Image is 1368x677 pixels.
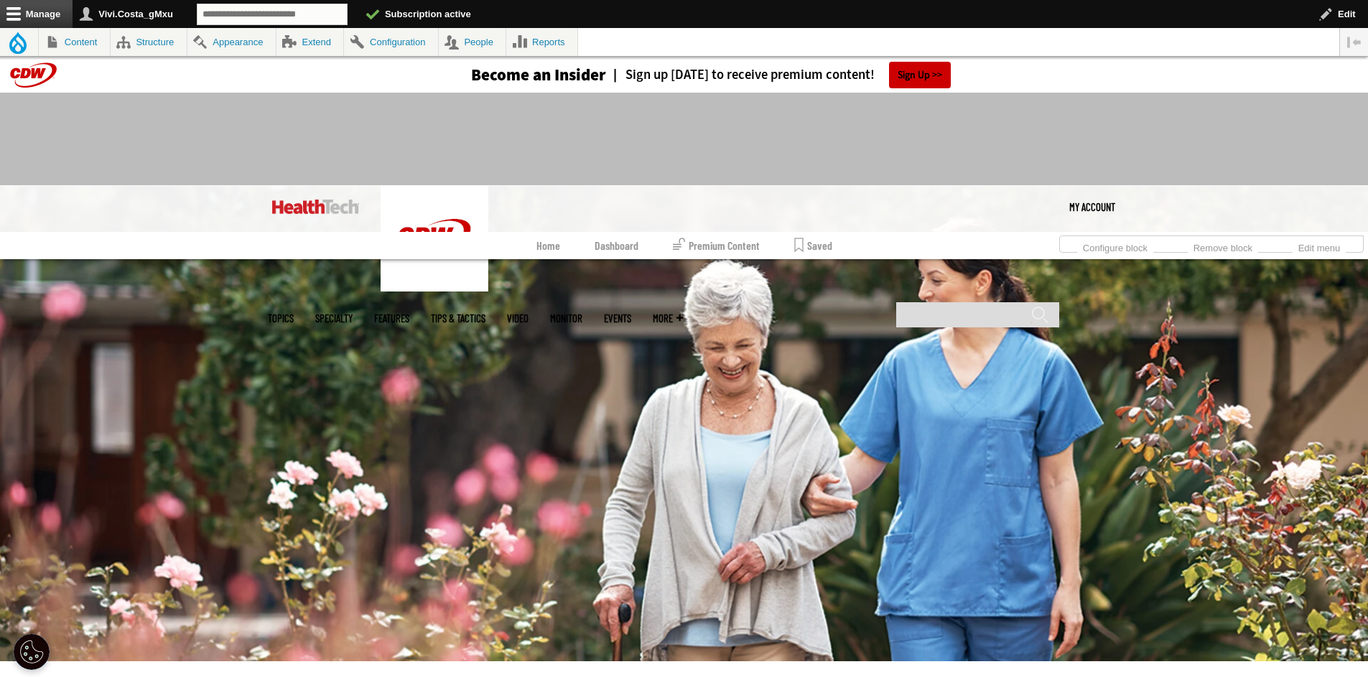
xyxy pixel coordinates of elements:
a: My Account [1069,185,1115,228]
a: Reports [506,28,577,56]
iframe: advertisement [423,107,946,172]
a: Video [507,313,529,324]
h3: Become an Insider [471,67,606,83]
div: Cookie Settings [14,634,50,670]
a: CDW [381,280,488,295]
a: Remove block [1188,238,1258,254]
button: Open Preferences [14,634,50,670]
a: Configuration [344,28,437,56]
span: Specialty [315,313,353,324]
a: Features [374,313,409,324]
a: Content [39,28,110,56]
a: Configure block [1077,238,1153,254]
a: Structure [111,28,187,56]
a: Extend [276,28,344,56]
a: Tips & Tactics [431,313,485,324]
a: Events [604,313,631,324]
a: Become an Insider [417,67,606,83]
a: People [439,28,506,56]
span: More [653,313,683,324]
a: Sign Up [889,62,951,88]
a: MonITor [550,313,582,324]
a: Saved [794,232,832,259]
img: Home [272,200,359,214]
a: Edit menu [1293,238,1346,254]
a: Premium Content [673,232,760,259]
button: Vertical orientation [1340,28,1368,56]
a: Sign up [DATE] to receive premium content! [606,68,875,82]
a: Dashboard [595,232,638,259]
img: Home [381,185,488,291]
span: Topics [268,313,294,324]
div: User menu [1069,185,1115,228]
a: Home [536,232,560,259]
a: Appearance [187,28,276,56]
